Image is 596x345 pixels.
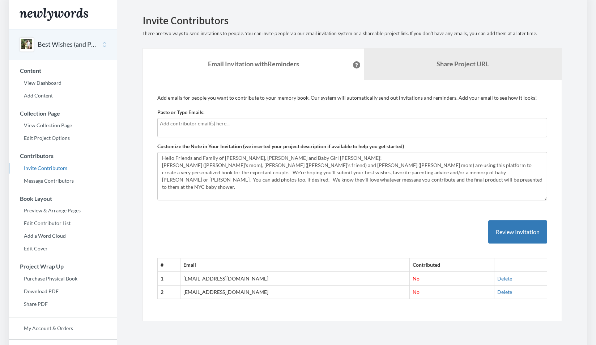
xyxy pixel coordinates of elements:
[497,289,512,295] a: Delete
[157,94,547,101] p: Add emails for people you want to contribute to your memory book. Our system will automatically s...
[410,258,494,272] th: Contributed
[157,152,547,200] textarea: Hello Friends and Family of [PERSON_NAME], [PERSON_NAME] and Baby Girl [PERSON_NAME]! [PERSON_NAM...
[9,78,117,88] a: View Dashboard
[9,67,117,74] h3: Content
[9,120,117,131] a: View Collection Page
[9,90,117,101] a: Add Content
[208,60,299,68] strong: Email Invitation with Reminders
[9,273,117,284] a: Purchase Physical Book
[413,275,420,282] span: No
[413,289,420,295] span: No
[9,133,117,144] a: Edit Project Options
[9,153,117,159] h3: Contributors
[160,120,545,128] input: Add contributor email(s) here...
[142,30,562,37] p: There are two ways to send invitations to people. You can invite people via our email invitation ...
[9,243,117,254] a: Edit Cover
[437,60,489,68] b: Share Project URL
[9,299,117,309] a: Share PDF
[9,110,117,117] h3: Collection Page
[157,143,404,150] label: Customize the Note in Your Invitation (we inserted your project description if available to help ...
[38,40,96,49] button: Best Wishes (and Parenting Advice!) for [PERSON_NAME] and [PERSON_NAME]
[158,286,180,299] th: 2
[158,272,180,285] th: 1
[9,195,117,202] h3: Book Layout
[9,205,117,216] a: Preview & Arrange Pages
[9,218,117,229] a: Edit Contributor List
[180,272,409,285] td: [EMAIL_ADDRESS][DOMAIN_NAME]
[9,263,117,270] h3: Project Wrap Up
[20,8,88,21] img: Newlywords logo
[9,230,117,241] a: Add a Word Cloud
[9,286,117,297] a: Download PDF
[180,286,409,299] td: [EMAIL_ADDRESS][DOMAIN_NAME]
[157,109,205,116] label: Paste or Type Emails:
[158,258,180,272] th: #
[488,220,547,244] button: Review Invitation
[142,14,562,26] h2: Invite Contributors
[9,323,117,334] a: My Account & Orders
[9,163,117,174] a: Invite Contributors
[180,258,409,272] th: Email
[9,175,117,186] a: Message Contributors
[497,275,512,282] a: Delete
